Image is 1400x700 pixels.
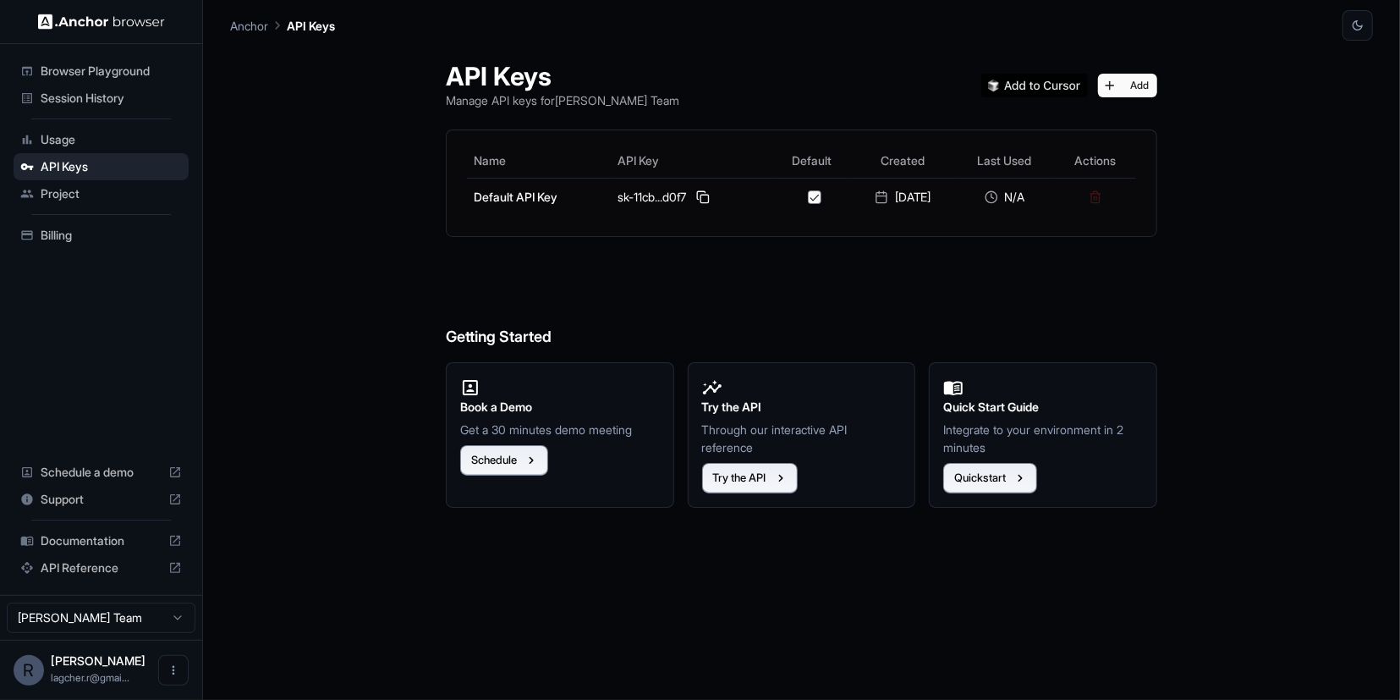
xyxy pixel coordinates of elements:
p: Integrate to your environment in 2 minutes [943,421,1143,456]
div: sk-11cb...d0f7 [618,187,766,207]
span: Documentation [41,532,162,549]
p: API Keys [287,17,335,35]
div: [DATE] [858,189,948,206]
div: Billing [14,222,189,249]
th: Actions [1055,144,1136,178]
span: Usage [41,131,182,148]
p: Through our interactive API reference [702,421,902,456]
td: Default API Key [467,178,611,216]
img: Anchor Logo [38,14,165,30]
span: API Keys [41,158,182,175]
div: API Keys [14,153,189,180]
h2: Try the API [702,398,902,416]
th: Last Used [955,144,1055,178]
span: Schedule a demo [41,464,162,481]
h6: Getting Started [446,257,1157,350]
span: Raymond Lagcher [51,653,145,668]
img: Add anchorbrowser MCP server to Cursor [981,74,1088,97]
th: Default [772,144,851,178]
div: R [14,655,44,686]
p: Manage API keys for [PERSON_NAME] Team [446,91,679,109]
div: Project [14,180,189,207]
span: Session History [41,90,182,107]
button: Quickstart [943,463,1037,493]
th: Name [467,144,611,178]
div: Browser Playground [14,58,189,85]
button: Schedule [460,445,548,476]
nav: breadcrumb [230,16,335,35]
span: Project [41,185,182,202]
button: Add [1098,74,1157,97]
p: Anchor [230,17,268,35]
span: Support [41,491,162,508]
span: Billing [41,227,182,244]
div: Usage [14,126,189,153]
div: API Reference [14,554,189,581]
button: Open menu [158,655,189,686]
button: Copy API key [693,187,713,207]
div: Support [14,486,189,513]
span: Browser Playground [41,63,182,80]
div: Documentation [14,527,189,554]
span: lagcher.r@gmail.com [51,671,129,684]
div: Session History [14,85,189,112]
button: Try the API [702,463,798,493]
div: Schedule a demo [14,459,189,486]
h2: Book a Demo [460,398,660,416]
h1: API Keys [446,61,679,91]
span: API Reference [41,559,162,576]
th: API Key [611,144,772,178]
h2: Quick Start Guide [943,398,1143,416]
th: Created [851,144,955,178]
div: N/A [962,189,1048,206]
p: Get a 30 minutes demo meeting [460,421,660,438]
